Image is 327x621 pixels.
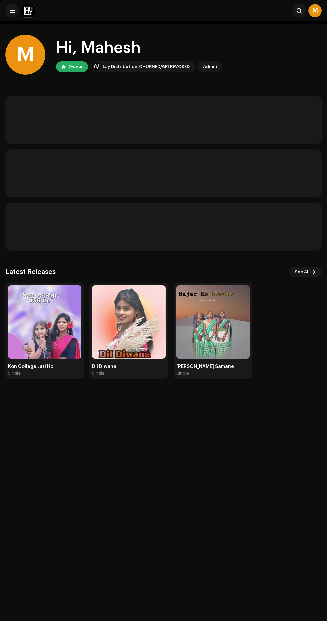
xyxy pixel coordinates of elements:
img: 9eb99177-7e7a-45d5-8073-fef7358786d3 [21,4,35,17]
div: Single [92,371,105,376]
div: [PERSON_NAME] Samane [176,364,250,369]
div: Lay Distribution-CHURNED/API REVOKED [103,63,190,71]
div: M [308,4,322,17]
div: Owner [68,63,83,71]
div: Single [176,371,189,376]
img: 9eb99177-7e7a-45d5-8073-fef7358786d3 [92,63,100,71]
span: See All [295,265,310,279]
img: d6b46812-f3dd-4606-af4e-6414b34a69ac [8,285,81,359]
div: Hi, Mahesh [56,37,222,59]
div: Admin [203,63,217,71]
button: See All [289,267,322,277]
img: b71cf40d-1b5e-47fd-a546-7f5eca9d5c0e [92,285,166,359]
div: M [5,35,45,75]
img: 8b87619d-f7f5-4c50-a80e-2e607cd20129 [176,285,250,359]
h3: Latest Releases [5,267,56,277]
div: Single [8,371,21,376]
div: Kon College Jati Ho [8,364,81,369]
div: Dil Diwana [92,364,166,369]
